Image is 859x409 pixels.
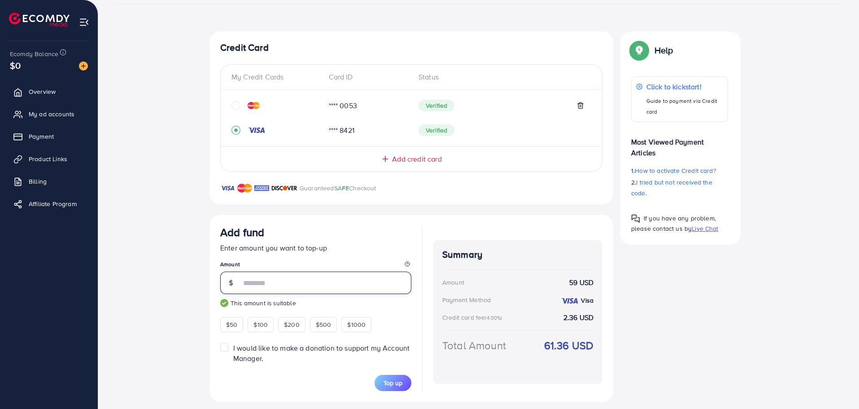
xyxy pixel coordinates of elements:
[631,129,728,158] p: Most Viewed Payment Articles
[631,214,716,233] span: If you have any problem, please contact us by
[10,49,58,58] span: Ecomdy Balance
[7,105,91,123] a: My ad accounts
[79,62,88,70] img: image
[220,183,235,194] img: brand
[253,320,268,329] span: $100
[29,132,54,141] span: Payment
[220,42,602,53] h4: Credit Card
[569,277,593,288] strong: 59 USD
[231,101,240,110] svg: circle
[7,128,91,145] a: Payment
[646,81,723,92] p: Click to kickstart!
[300,183,376,194] p: Guaranteed Checkout
[442,338,506,353] div: Total Amount
[442,295,491,304] div: Payment Method
[442,278,464,287] div: Amount
[646,96,723,117] p: Guide to payment via Credit card
[231,72,322,82] div: My Credit Cards
[347,320,366,329] span: $1000
[29,177,47,186] span: Billing
[220,226,264,239] h3: Add fund
[442,249,593,260] h4: Summary
[631,177,728,198] p: 2.
[9,13,70,26] img: logo
[442,313,505,322] div: Credit card fee
[7,150,91,168] a: Product Links
[316,320,331,329] span: $500
[419,124,454,136] span: Verified
[248,127,266,134] img: credit
[7,195,91,213] a: Affiliate Program
[233,343,410,363] span: I would like to make a donation to support my Account Manager.
[10,59,21,72] span: $0
[561,297,579,304] img: credit
[226,320,237,329] span: $50
[248,102,260,109] img: credit
[419,100,454,111] span: Verified
[7,172,91,190] a: Billing
[29,199,77,208] span: Affiliate Program
[271,183,297,194] img: brand
[631,178,712,198] span: I tried but not received the code.
[220,260,411,272] legend: Amount
[375,375,411,391] button: Top up
[635,166,715,175] span: How to activate Credit card?
[7,83,91,101] a: Overview
[322,72,412,82] div: Card ID
[631,214,640,223] img: Popup guide
[29,87,56,96] span: Overview
[392,154,441,164] span: Add credit card
[29,110,74,119] span: My ad accounts
[220,299,411,308] small: This amount is suitable
[631,42,647,58] img: Popup guide
[284,320,300,329] span: $200
[692,224,718,233] span: Live Chat
[821,369,852,402] iframe: Chat
[485,314,502,321] small: (4.00%)
[654,45,673,56] p: Help
[237,183,252,194] img: brand
[334,184,349,193] span: SAFE
[220,242,411,253] p: Enter amount you want to top-up
[79,17,89,27] img: menu
[384,378,402,387] span: Top up
[220,299,228,307] img: guide
[631,165,728,176] p: 1.
[563,312,593,323] strong: 2.36 USD
[581,296,593,305] strong: Visa
[544,338,593,353] strong: 61.36 USD
[231,126,240,135] svg: record circle
[29,154,67,163] span: Product Links
[254,183,269,194] img: brand
[411,72,591,82] div: Status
